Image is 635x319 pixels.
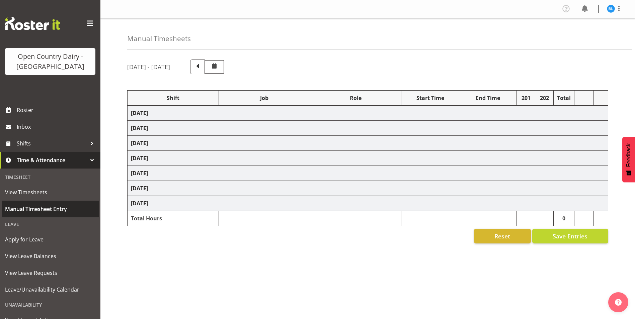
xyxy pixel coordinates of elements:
a: Leave/Unavailability Calendar [2,281,99,298]
td: 0 [554,211,574,226]
button: Feedback - Show survey [622,137,635,182]
h4: Manual Timesheets [127,35,191,42]
a: View Leave Balances [2,248,99,264]
span: Manual Timesheet Entry [5,204,95,214]
span: Apply for Leave [5,234,95,244]
span: Roster [17,105,97,115]
div: Job [222,94,307,102]
td: [DATE] [128,136,608,151]
div: Shift [131,94,215,102]
td: [DATE] [128,181,608,196]
div: 202 [539,94,550,102]
div: End Time [463,94,513,102]
td: [DATE] [128,196,608,211]
td: [DATE] [128,166,608,181]
div: Leave [2,217,99,231]
td: [DATE] [128,151,608,166]
a: View Timesheets [2,184,99,201]
div: Role [314,94,398,102]
span: Time & Attendance [17,155,87,165]
div: Total [557,94,571,102]
span: Feedback [626,143,632,167]
img: Rosterit website logo [5,17,60,30]
span: Leave/Unavailability Calendar [5,285,95,295]
div: 201 [520,94,532,102]
span: Save Entries [553,232,587,240]
span: Shifts [17,138,87,148]
div: Unavailability [2,298,99,312]
span: View Leave Balances [5,251,95,261]
button: Save Entries [532,229,608,243]
a: Manual Timesheet Entry [2,201,99,217]
td: Total Hours [128,211,219,226]
a: View Leave Requests [2,264,99,281]
div: Timesheet [2,170,99,184]
span: View Leave Requests [5,268,95,278]
img: bruce-lind7400.jpg [607,5,615,13]
img: help-xxl-2.png [615,299,622,306]
div: Start Time [405,94,455,102]
span: Inbox [17,122,97,132]
span: View Timesheets [5,187,95,197]
button: Reset [474,229,531,243]
td: [DATE] [128,106,608,121]
div: Open Country Dairy - [GEOGRAPHIC_DATA] [12,51,89,72]
span: Reset [494,232,510,240]
td: [DATE] [128,121,608,136]
h5: [DATE] - [DATE] [127,63,170,71]
a: Apply for Leave [2,231,99,248]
